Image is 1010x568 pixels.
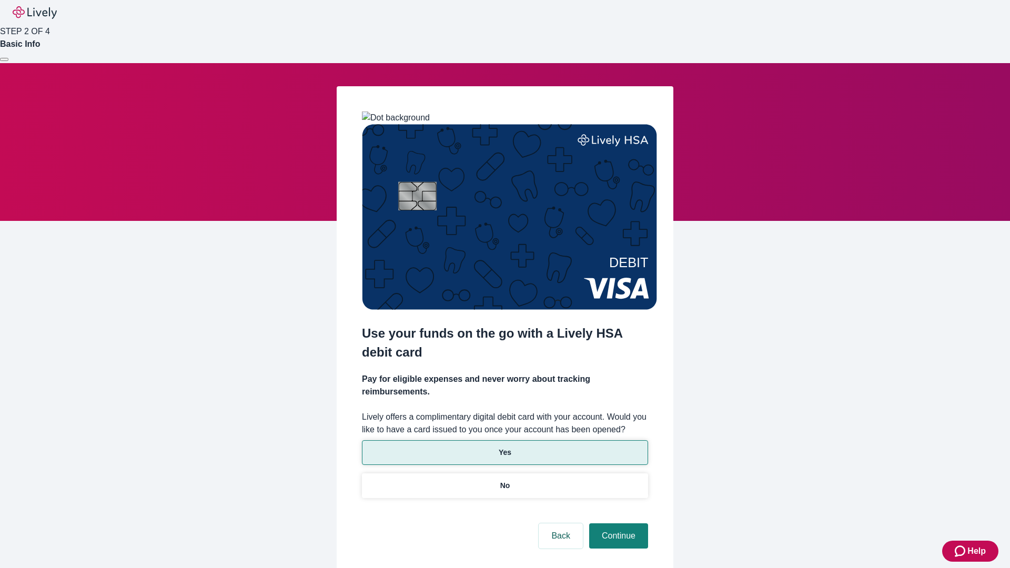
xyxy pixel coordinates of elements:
[362,473,648,498] button: No
[967,545,986,557] span: Help
[955,545,967,557] svg: Zendesk support icon
[942,541,998,562] button: Zendesk support iconHelp
[362,373,648,398] h4: Pay for eligible expenses and never worry about tracking reimbursements.
[362,411,648,436] label: Lively offers a complimentary digital debit card with your account. Would you like to have a card...
[362,324,648,362] h2: Use your funds on the go with a Lively HSA debit card
[589,523,648,549] button: Continue
[362,440,648,465] button: Yes
[362,124,657,310] img: Debit card
[499,447,511,458] p: Yes
[13,6,57,19] img: Lively
[500,480,510,491] p: No
[539,523,583,549] button: Back
[362,111,430,124] img: Dot background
